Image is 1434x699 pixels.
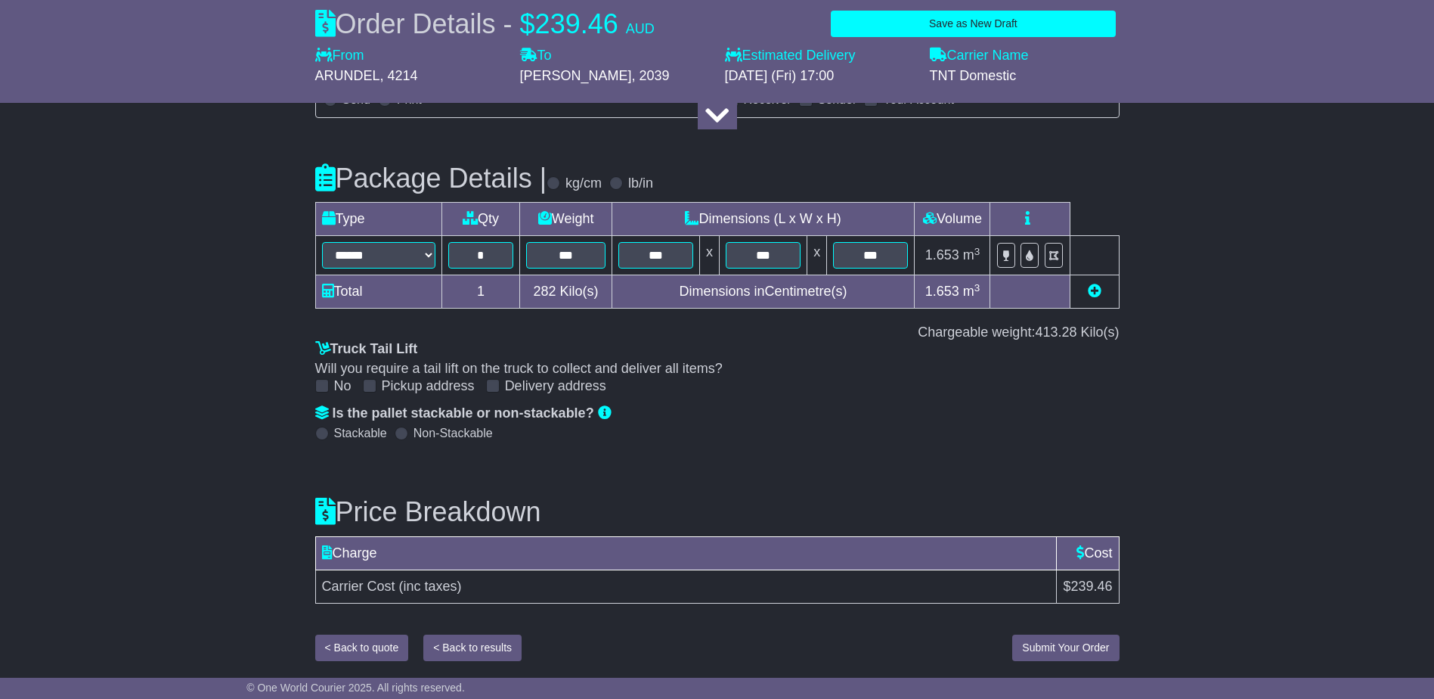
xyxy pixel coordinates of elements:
span: 413.28 [1035,325,1076,340]
label: Delivery address [505,378,606,395]
span: ARUNDEL [315,68,380,83]
a: Add new item [1088,284,1101,299]
span: (inc taxes) [399,579,462,594]
div: TNT Domestic [930,68,1120,85]
label: lb/in [628,176,653,192]
span: [PERSON_NAME] [520,68,632,83]
div: Will you require a tail lift on the truck to collect and deliver all items? [315,361,1120,377]
td: Dimensions (L x W x H) [612,203,915,236]
td: x [807,236,827,275]
button: < Back to results [423,635,522,661]
span: Submit Your Order [1022,642,1109,654]
span: $ [520,8,535,39]
sup: 3 [974,282,980,294]
td: Type [315,203,441,236]
div: [DATE] (Fri) 17:00 [725,68,915,85]
label: Stackable [334,426,387,440]
td: Total [315,275,441,309]
td: Cost [1057,536,1119,570]
span: m [963,284,980,299]
button: < Back to quote [315,635,409,661]
span: $239.46 [1063,579,1112,594]
td: Kilo(s) [520,275,612,309]
span: AUD [626,21,655,36]
span: 239.46 [535,8,618,39]
span: 1.653 [925,247,959,263]
label: No [334,378,352,395]
h3: Package Details | [315,163,547,194]
td: Qty [441,203,520,236]
td: Volume [915,203,990,236]
td: Dimensions in Centimetre(s) [612,275,915,309]
label: Pickup address [382,378,475,395]
div: Order Details - [315,8,655,40]
span: Is the pallet stackable or non-stackable? [333,405,594,421]
span: © One World Courier 2025. All rights reserved. [246,682,465,694]
td: Weight [520,203,612,236]
td: 1 [441,275,520,309]
button: Submit Your Order [1012,635,1119,661]
td: x [699,236,719,275]
span: Carrier Cost [322,579,395,594]
sup: 3 [974,246,980,257]
label: Carrier Name [930,48,1029,64]
label: Non-Stackable [413,426,493,440]
span: , 4214 [380,68,418,83]
span: 1.653 [925,284,959,299]
div: Chargeable weight: Kilo(s) [315,325,1120,341]
button: Save as New Draft [831,11,1115,37]
label: From [315,48,364,64]
label: kg/cm [565,176,602,192]
label: Estimated Delivery [725,48,915,64]
td: Charge [315,536,1057,570]
h3: Price Breakdown [315,497,1120,527]
label: Truck Tail Lift [315,341,418,358]
span: m [963,247,980,263]
span: 282 [534,284,556,299]
label: To [520,48,552,64]
span: , 2039 [632,68,670,83]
